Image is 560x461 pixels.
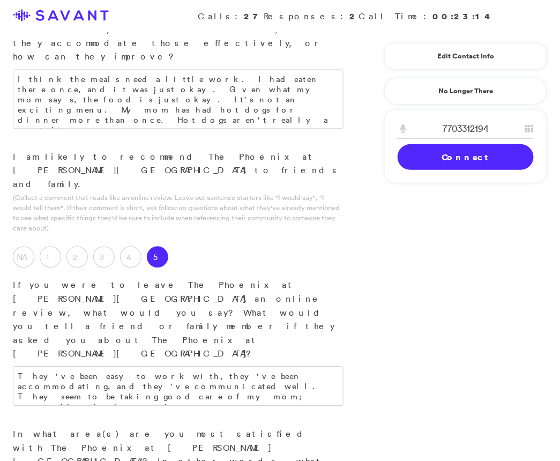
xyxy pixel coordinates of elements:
label: 4 [120,246,141,267]
a: Edit Contact Info [398,48,534,65]
label: NA [13,246,34,267]
label: 5 [147,246,168,267]
label: 1 [40,246,61,267]
strong: 2 [349,10,359,22]
strong: 00:23:14 [432,10,494,22]
a: No Longer There [384,78,547,105]
label: 3 [93,246,115,267]
label: 2 [66,246,88,267]
p: (Collect a comment that reads like an online review. Leave out sentence starters like "I would sa... [13,192,344,234]
p: If you were to leave The Phoenix at [PERSON_NAME][GEOGRAPHIC_DATA] an online review, what would y... [13,278,344,361]
strong: 27 [244,10,264,22]
p: I am likely to recommend The Phoenix at [PERSON_NAME][GEOGRAPHIC_DATA] to friends and family. [13,150,344,191]
a: Connect [398,144,534,170]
